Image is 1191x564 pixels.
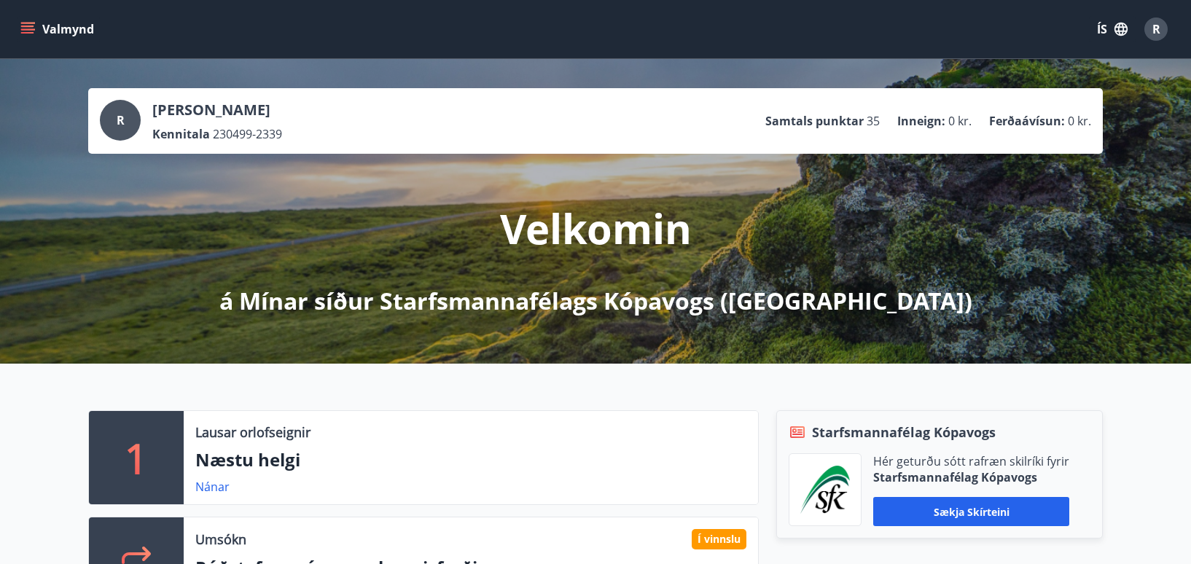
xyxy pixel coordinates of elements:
[897,113,945,129] p: Inneign :
[125,430,148,485] p: 1
[948,113,972,129] span: 0 kr.
[195,479,230,495] a: Nánar
[1152,21,1160,37] span: R
[117,112,125,128] span: R
[800,466,850,514] img: x5MjQkxwhnYn6YREZUTEa9Q4KsBUeQdWGts9Dj4O.png
[195,530,246,549] p: Umsókn
[765,113,864,129] p: Samtals punktar
[989,113,1065,129] p: Ferðaávísun :
[195,423,311,442] p: Lausar orlofseignir
[812,423,996,442] span: Starfsmannafélag Kópavogs
[17,16,100,42] button: menu
[692,529,746,549] div: Í vinnslu
[500,200,692,256] p: Velkomin
[867,113,880,129] span: 35
[152,126,210,142] p: Kennitala
[213,126,282,142] span: 230499-2339
[219,285,972,317] p: á Mínar síður Starfsmannafélags Kópavogs ([GEOGRAPHIC_DATA])
[1139,12,1174,47] button: R
[152,100,282,120] p: [PERSON_NAME]
[1068,113,1091,129] span: 0 kr.
[873,469,1069,485] p: Starfsmannafélag Kópavogs
[1089,16,1136,42] button: ÍS
[873,497,1069,526] button: Sækja skírteini
[873,453,1069,469] p: Hér geturðu sótt rafræn skilríki fyrir
[195,447,746,472] p: Næstu helgi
